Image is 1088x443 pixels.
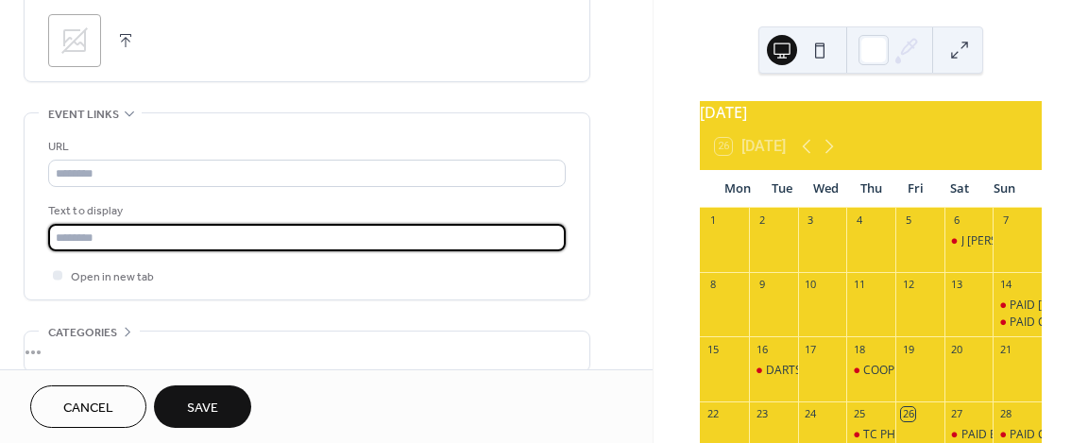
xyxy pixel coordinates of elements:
div: PAID C ROOM SOPHIE CHECKETTS [993,427,1042,443]
div: DARTS JULIE BAR [749,363,798,379]
div: 1 [705,213,720,228]
div: J NUNN C ROOM [944,233,994,249]
div: 9 [755,278,769,292]
div: 20 [950,342,964,356]
span: Event links [48,105,119,125]
div: 10 [804,278,818,292]
div: 16 [755,342,769,356]
div: 8 [705,278,720,292]
div: 28 [998,407,1012,421]
div: COOP LOT COCKTAIL BAR [846,363,895,379]
div: 18 [852,342,866,356]
div: Tue [759,170,804,208]
div: COOP LOT COCKTAIL BAR [863,363,998,379]
button: Save [154,385,251,428]
div: 24 [804,407,818,421]
div: ; [48,14,101,67]
div: 25 [852,407,866,421]
button: Cancel [30,385,146,428]
div: 3 [804,213,818,228]
span: Categories [48,323,117,343]
div: 22 [705,407,720,421]
div: 17 [804,342,818,356]
div: URL [48,137,562,157]
div: 21 [998,342,1012,356]
div: PAID B BAR [961,427,1022,443]
span: Cancel [63,399,113,418]
div: Sat [938,170,982,208]
div: DARTS [PERSON_NAME] [766,363,893,379]
div: Text to display [48,201,562,221]
div: PAID C ROOM CARRIGAN [993,315,1042,331]
div: 7 [998,213,1012,228]
div: 23 [755,407,769,421]
div: Sun [982,170,1027,208]
div: TC PHYSIC NIGHT [846,427,895,443]
div: [DATE] [700,101,1042,124]
div: PAID B BAR [944,427,994,443]
div: ••• [25,332,589,371]
div: 4 [852,213,866,228]
div: Wed [804,170,848,208]
div: 15 [705,342,720,356]
div: PAID LAURA B BAR CHRISTENING [993,298,1042,314]
div: 19 [901,342,915,356]
div: 5 [901,213,915,228]
div: 26 [901,407,915,421]
span: Open in new tab [71,267,154,287]
div: Mon [715,170,759,208]
div: 6 [950,213,964,228]
div: TC PHYSIC NIGHT [863,427,957,443]
div: 14 [998,278,1012,292]
div: 11 [852,278,866,292]
div: 13 [950,278,964,292]
div: 27 [950,407,964,421]
span: Save [187,399,218,418]
div: 2 [755,213,769,228]
div: Thu [849,170,893,208]
div: 12 [901,278,915,292]
div: Fri [893,170,938,208]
